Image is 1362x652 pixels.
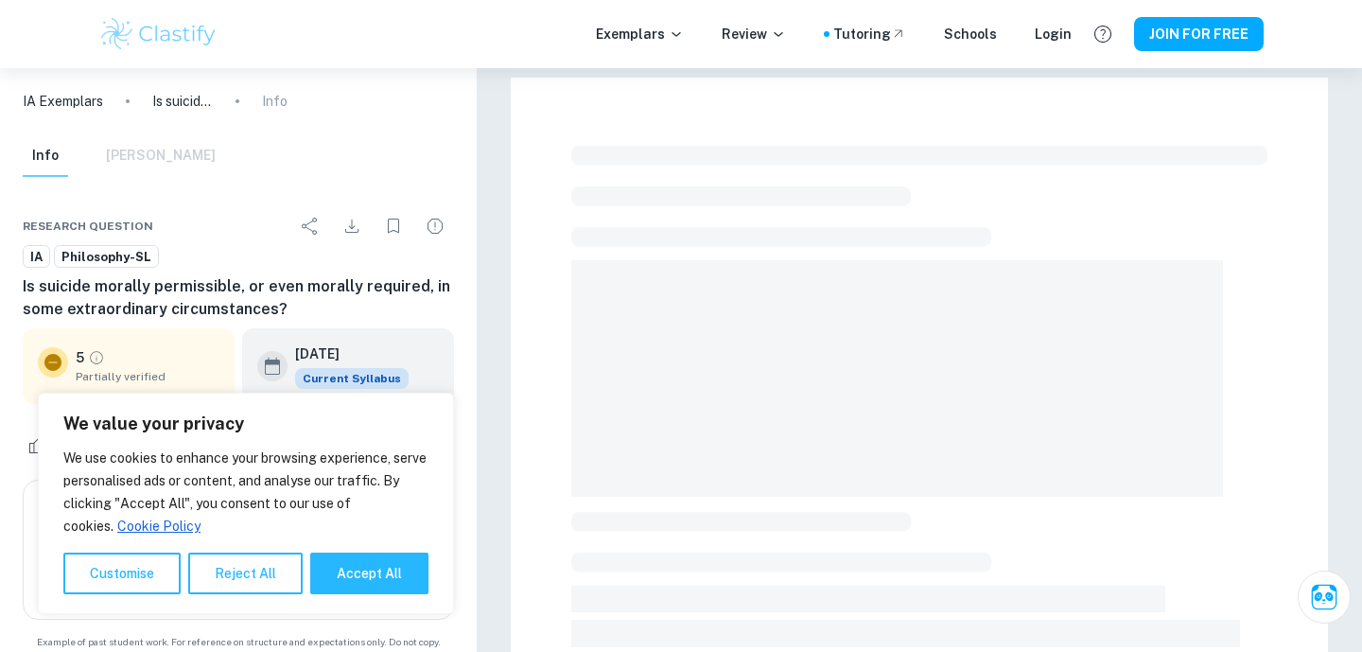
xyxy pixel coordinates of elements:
button: JOIN FOR FREE [1134,17,1264,51]
a: Schools [944,24,997,44]
button: Reject All [188,553,303,594]
span: Research question [23,218,153,235]
p: We use cookies to enhance your browsing experience, serve personalised ads or content, and analys... [63,447,428,537]
a: Login [1035,24,1072,44]
span: Partially verified [76,368,219,385]
div: Like [23,431,73,461]
button: Info [23,135,68,177]
button: Customise [63,553,181,594]
a: IA Exemplars [23,91,103,112]
p: 5 [76,347,84,368]
img: Clastify logo [98,15,218,53]
div: We value your privacy [38,393,454,614]
a: Tutoring [833,24,906,44]
h6: [DATE] [295,344,393,364]
span: IA [24,248,49,267]
p: Review [722,24,786,44]
button: Help and Feedback [1087,18,1119,50]
span: Current Syllabus [295,368,409,389]
p: Exemplars [596,24,684,44]
a: IA [23,245,50,269]
div: Report issue [416,207,454,245]
h6: Is suicide morally permissible, or even morally required, in some extraordinary circumstances? [23,275,454,321]
span: Example of past student work. For reference on structure and expectations only. Do not copy. [23,635,454,649]
p: We value your privacy [63,413,428,435]
a: Philosophy-SL [54,245,159,269]
p: Info [262,91,288,112]
button: Ask Clai [1298,571,1351,624]
p: Is suicide morally permissible, or even morally required, in some extraordinary circumstances? [152,91,213,112]
a: Cookie Policy [116,518,201,535]
button: Accept All [310,553,428,594]
div: Bookmark [375,207,412,245]
div: This exemplar is based on the current syllabus. Feel free to refer to it for inspiration/ideas wh... [295,368,409,389]
a: Grade partially verified [88,349,105,366]
div: Download [333,207,371,245]
span: Philosophy-SL [55,248,158,267]
div: Share [291,207,329,245]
